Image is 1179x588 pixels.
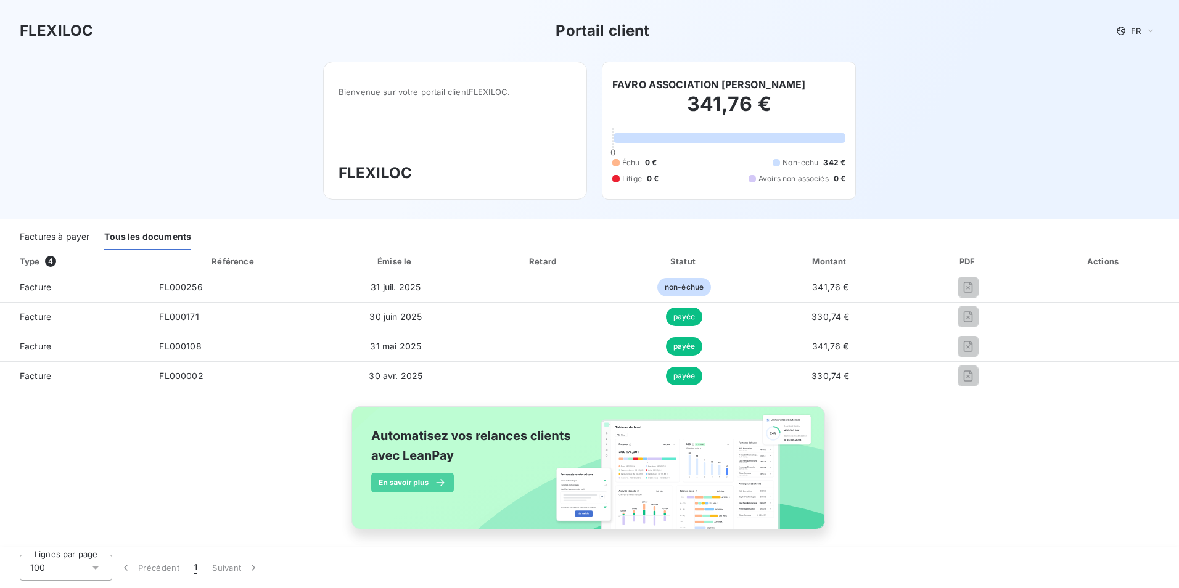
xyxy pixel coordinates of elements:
span: 342 € [823,157,845,168]
div: Référence [212,256,253,266]
h3: FLEXILOC [339,162,572,184]
button: 1 [187,555,205,581]
div: Émise le [321,255,470,267]
span: 341,76 € [812,341,848,351]
img: banner [340,399,839,550]
span: Non-échu [783,157,818,168]
h3: FLEXILOC [20,20,93,42]
span: non-échue [657,278,711,296]
span: Avoirs non associés [758,173,829,184]
button: Suivant [205,555,267,581]
span: FR [1131,26,1141,36]
span: payée [666,367,703,385]
div: Actions [1032,255,1177,267]
span: 31 juil. 2025 [371,282,421,292]
h6: FAVRO ASSOCIATION [PERSON_NAME] [612,77,806,92]
span: payée [666,308,703,326]
span: Facture [10,311,139,323]
span: 0 € [647,173,659,184]
div: Montant [756,255,905,267]
span: 1 [194,561,197,574]
span: 100 [30,561,45,574]
div: Tous les documents [104,224,191,250]
span: Facture [10,370,139,382]
span: 0 € [834,173,845,184]
span: 0 € [645,157,657,168]
h3: Portail client [556,20,649,42]
span: 30 avr. 2025 [369,370,422,381]
span: 330,74 € [811,370,849,381]
span: Litige [622,173,642,184]
div: PDF [910,255,1027,267]
span: FL000002 [159,370,203,381]
span: Échu [622,157,640,168]
span: 341,76 € [812,282,848,292]
span: FL000256 [159,282,202,292]
span: Facture [10,281,139,293]
span: Bienvenue sur votre portail client FLEXILOC . [339,87,572,97]
span: Facture [10,340,139,353]
span: FL000108 [159,341,201,351]
h2: 341,76 € [612,92,845,129]
div: Statut [617,255,751,267]
span: payée [666,337,703,356]
button: Précédent [112,555,187,581]
span: FL000171 [159,311,199,322]
span: 30 juin 2025 [369,311,422,322]
div: Factures à payer [20,224,89,250]
span: 4 [45,256,56,267]
span: 330,74 € [811,311,849,322]
span: 31 mai 2025 [370,341,421,351]
div: Retard [475,255,612,267]
span: 0 [610,147,615,157]
div: Type [12,255,147,267]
